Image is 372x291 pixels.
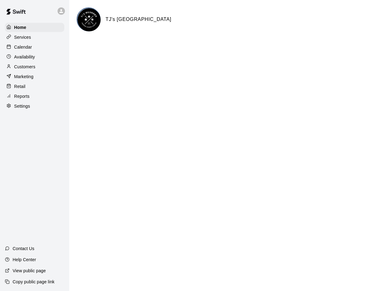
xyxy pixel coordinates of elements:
a: Retail [5,82,64,91]
a: Reports [5,92,64,101]
p: Customers [14,64,35,70]
p: Reports [14,93,30,99]
p: Home [14,24,26,30]
img: TJ's Muskoka Indoor Sports Center logo [78,8,101,31]
p: Settings [14,103,30,109]
p: Availability [14,54,35,60]
a: Services [5,33,64,42]
h6: TJ's [GEOGRAPHIC_DATA] [106,15,171,23]
p: Marketing [14,74,34,80]
a: Calendar [5,42,64,52]
a: Marketing [5,72,64,81]
p: Help Center [13,257,36,263]
a: Settings [5,102,64,111]
p: Retail [14,83,26,90]
a: Customers [5,62,64,71]
p: Services [14,34,31,40]
p: View public page [13,268,46,274]
a: Home [5,23,64,32]
p: Copy public page link [13,279,54,285]
p: Calendar [14,44,32,50]
a: Availability [5,52,64,62]
p: Contact Us [13,245,34,252]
